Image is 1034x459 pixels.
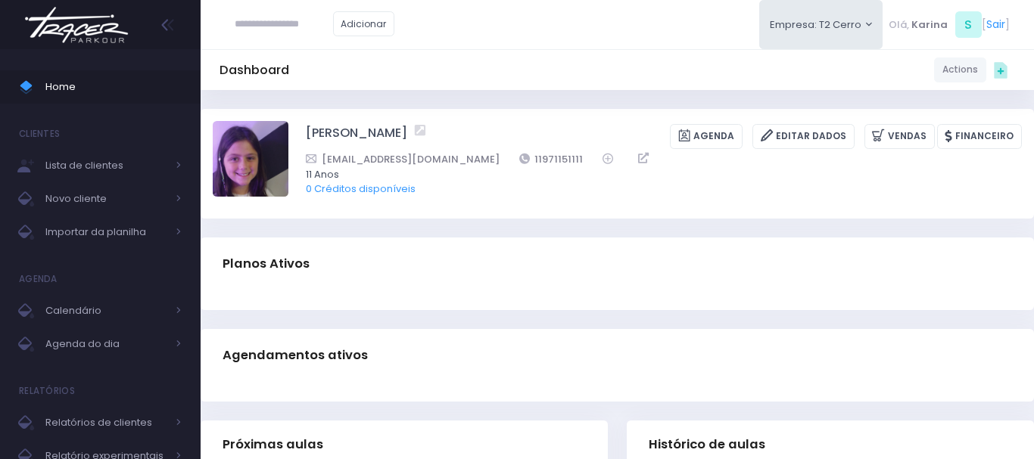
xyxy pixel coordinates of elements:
[45,301,167,321] span: Calendário
[213,121,288,197] img: Julia Esposito
[670,124,743,149] a: Agenda
[213,121,288,201] label: Alterar foto de perfil
[986,17,1005,33] a: Sair
[19,264,58,294] h4: Agenda
[883,8,1015,42] div: [ ]
[306,167,1002,182] span: 11 Anos
[306,124,407,149] a: [PERSON_NAME]
[45,222,167,242] span: Importar da planilha
[223,242,310,285] h3: Planos Ativos
[45,77,182,97] span: Home
[937,124,1022,149] a: Financeiro
[649,437,765,452] span: Histórico de aulas
[752,124,855,149] a: Editar Dados
[934,57,986,82] a: Actions
[19,119,60,149] h4: Clientes
[45,189,167,209] span: Novo cliente
[986,55,1015,84] div: Quick actions
[223,333,368,377] h3: Agendamentos ativos
[911,17,948,33] span: Karina
[223,437,323,452] span: Próximas aulas
[519,151,584,167] a: 11971151111
[955,11,982,38] span: S
[220,63,289,78] h5: Dashboard
[864,124,935,149] a: Vendas
[889,17,909,33] span: Olá,
[306,151,500,167] a: [EMAIL_ADDRESS][DOMAIN_NAME]
[45,156,167,175] span: Lista de clientes
[333,11,395,36] a: Adicionar
[19,376,75,406] h4: Relatórios
[45,334,167,354] span: Agenda do dia
[306,181,416,196] a: 0 Créditos disponíveis
[45,413,167,433] span: Relatórios de clientes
